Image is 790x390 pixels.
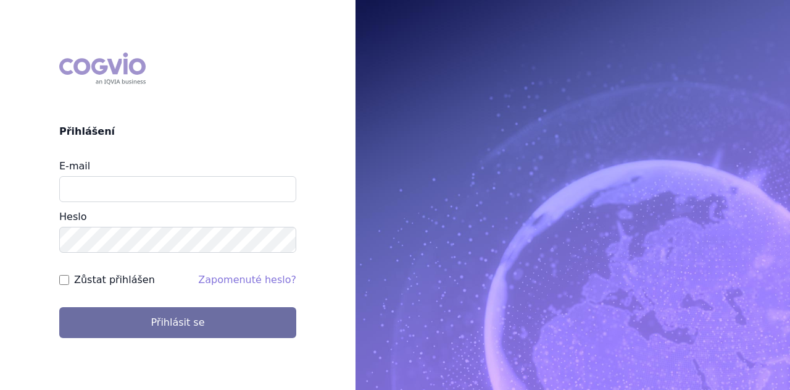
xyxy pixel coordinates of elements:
[198,274,296,286] a: Zapomenuté heslo?
[59,160,90,172] label: E-mail
[59,307,296,338] button: Přihlásit se
[59,211,86,223] label: Heslo
[59,124,296,139] h2: Přihlášení
[59,53,146,85] div: COGVIO
[74,273,155,287] label: Zůstat přihlášen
